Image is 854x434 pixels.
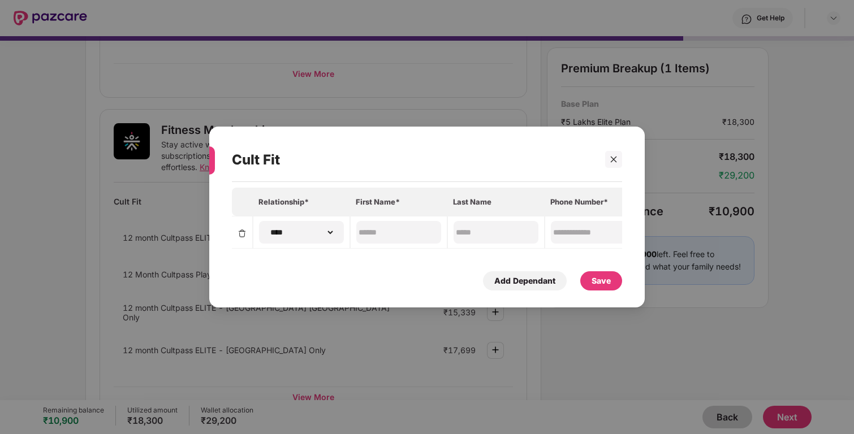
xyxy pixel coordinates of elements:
[232,138,590,182] div: Cult Fit
[494,275,555,287] div: Add Dependant
[238,229,247,238] img: svg+xml;base64,PHN2ZyBpZD0iRGVsZXRlLTMyeDMyIiB4bWxucz0iaHR0cDovL3d3dy53My5vcmcvMjAwMC9zdmciIHdpZH...
[610,155,618,163] span: close
[592,275,611,287] div: Save
[350,188,447,216] th: First Name*
[253,188,350,216] th: Relationship*
[447,188,545,216] th: Last Name
[545,188,642,216] th: Phone Number*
